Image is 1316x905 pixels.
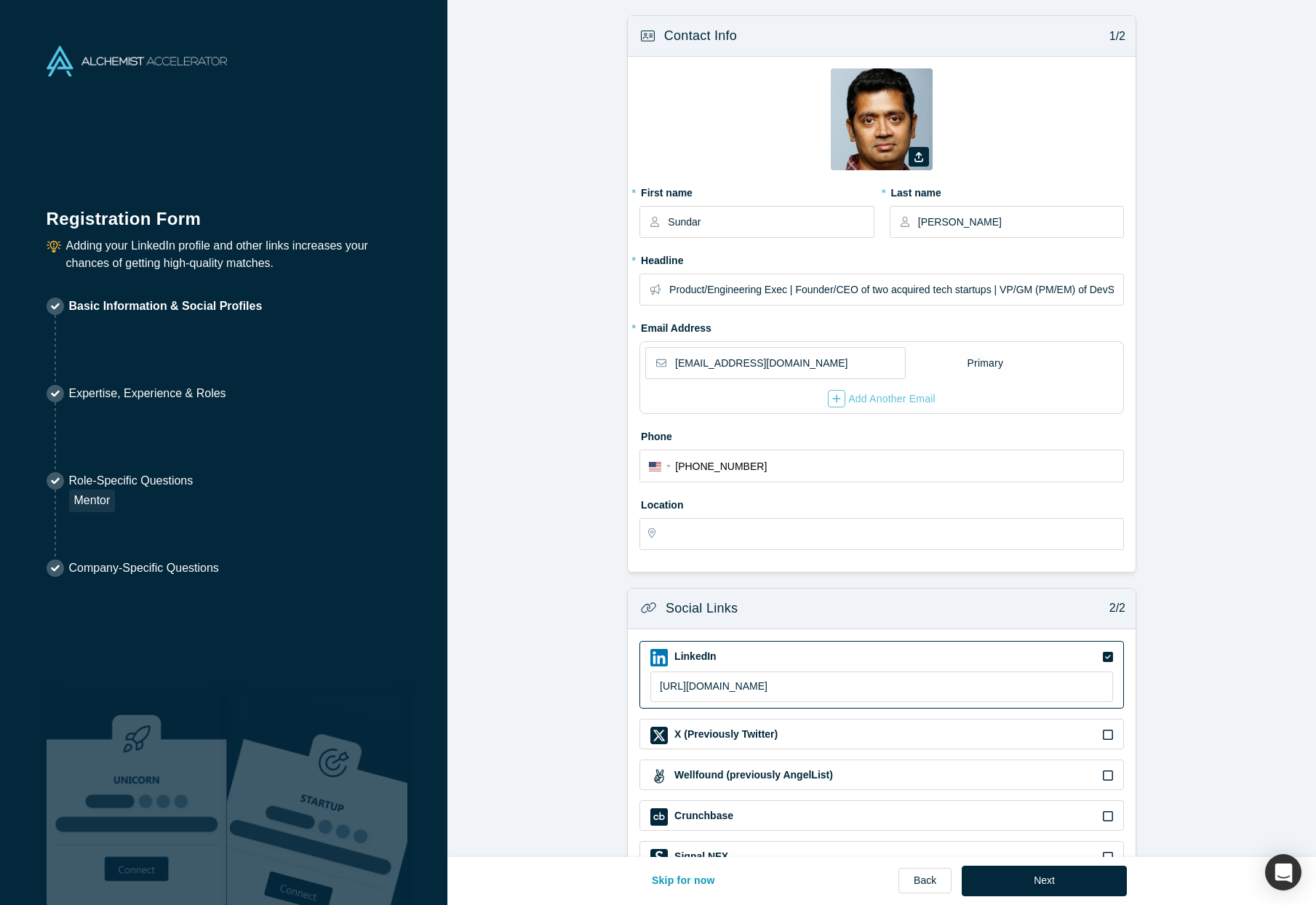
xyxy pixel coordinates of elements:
div: Add Another Email [828,390,936,407]
p: Expertise, Experience & Roles [69,385,226,402]
p: Company-Specific Questions [69,559,219,577]
label: First name [639,180,874,201]
img: Alchemist Accelerator Logo [47,46,227,76]
img: LinkedIn icon [650,649,668,666]
img: Robust Technologies [47,690,227,905]
img: Wellfound (previously AngelList) icon [650,768,668,785]
p: 1/2 [1101,28,1125,45]
label: Phone [639,424,1124,444]
img: Profile user default [831,68,933,170]
button: Add Another Email [827,389,936,408]
div: Wellfound (previously AngelList) iconWellfound (previously AngelList) [639,760,1124,790]
label: Location [639,493,1124,513]
h1: Registration Form [47,191,402,232]
a: Back [898,868,952,893]
div: Signal NFX iconSignal NFX [639,841,1124,872]
label: Headline [639,248,1124,268]
p: Adding your LinkedIn profile and other links increases your chances of getting high-quality matches. [66,237,402,272]
div: Mentor [69,490,116,512]
div: Crunchbase iconCrunchbase [639,800,1124,831]
img: Crunchbase icon [650,808,668,826]
div: X (Previously Twitter) iconX (Previously Twitter) [639,719,1124,749]
label: Crunchbase [673,808,733,824]
h3: Social Links [666,599,738,618]
div: LinkedIn iconLinkedIn [639,641,1124,709]
label: Signal NFX [673,849,728,864]
label: Last name [890,180,1124,201]
p: Role-Specific Questions [69,472,194,490]
h3: Contact Info [664,26,737,46]
label: Wellfound (previously AngelList) [673,768,833,783]
label: X (Previously Twitter) [673,727,778,742]
label: Email Address [639,316,711,336]
div: Primary [967,351,1005,376]
p: 2/2 [1101,599,1125,617]
input: Partner, CEO [669,274,1122,305]
button: Skip for now [637,866,730,896]
img: Prism AI [227,690,407,905]
img: X (Previously Twitter) icon [650,727,668,744]
img: Signal NFX icon [650,849,668,866]
p: Basic Information & Social Profiles [69,298,263,315]
label: LinkedIn [673,649,717,664]
button: Next [962,866,1127,896]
